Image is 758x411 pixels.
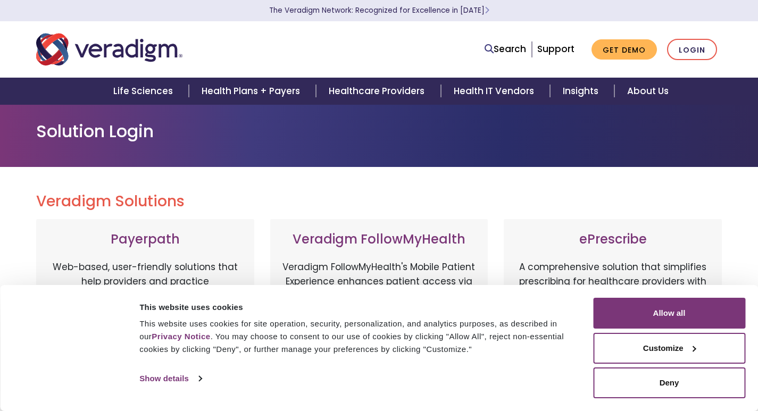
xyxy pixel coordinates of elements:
[593,333,745,364] button: Customize
[592,39,657,60] a: Get Demo
[614,78,681,105] a: About Us
[139,317,581,356] div: This website uses cookies for site operation, security, personalization, and analytics purposes, ...
[537,43,574,55] a: Support
[152,332,210,341] a: Privacy Notice
[36,32,182,67] img: Veradigm logo
[485,5,489,15] span: Learn More
[139,371,201,387] a: Show details
[269,5,489,15] a: The Veradigm Network: Recognized for Excellence in [DATE]Learn More
[485,42,526,56] a: Search
[47,260,244,372] p: Web-based, user-friendly solutions that help providers and practice administrators enhance revenu...
[36,121,722,141] h1: Solution Login
[47,232,244,247] h3: Payerpath
[593,298,745,329] button: Allow all
[189,78,316,105] a: Health Plans + Payers
[667,39,717,61] a: Login
[101,78,189,105] a: Life Sciences
[281,260,478,361] p: Veradigm FollowMyHealth's Mobile Patient Experience enhances patient access via mobile devices, o...
[139,301,581,314] div: This website uses cookies
[441,78,550,105] a: Health IT Vendors
[550,78,614,105] a: Insights
[514,260,711,372] p: A comprehensive solution that simplifies prescribing for healthcare providers with features like ...
[36,192,722,211] h2: Veradigm Solutions
[316,78,440,105] a: Healthcare Providers
[281,232,478,247] h3: Veradigm FollowMyHealth
[514,232,711,247] h3: ePrescribe
[593,367,745,398] button: Deny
